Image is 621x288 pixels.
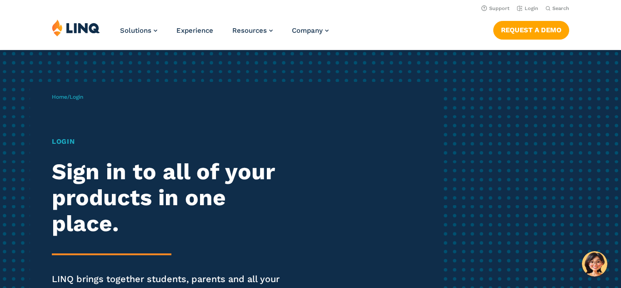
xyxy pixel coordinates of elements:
[52,19,100,36] img: LINQ | K‑12 Software
[582,251,607,277] button: Hello, have a question? Let’s chat.
[493,21,569,39] a: Request a Demo
[232,26,273,35] a: Resources
[552,5,569,11] span: Search
[52,136,291,147] h1: Login
[517,5,538,11] a: Login
[481,5,510,11] a: Support
[120,26,157,35] a: Solutions
[52,94,67,100] a: Home
[546,5,569,12] button: Open Search Bar
[176,26,213,35] a: Experience
[292,26,323,35] span: Company
[232,26,267,35] span: Resources
[120,19,329,49] nav: Primary Navigation
[493,19,569,39] nav: Button Navigation
[292,26,329,35] a: Company
[120,26,151,35] span: Solutions
[52,159,291,236] h2: Sign in to all of your products in one place.
[52,94,83,100] span: /
[70,94,83,100] span: Login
